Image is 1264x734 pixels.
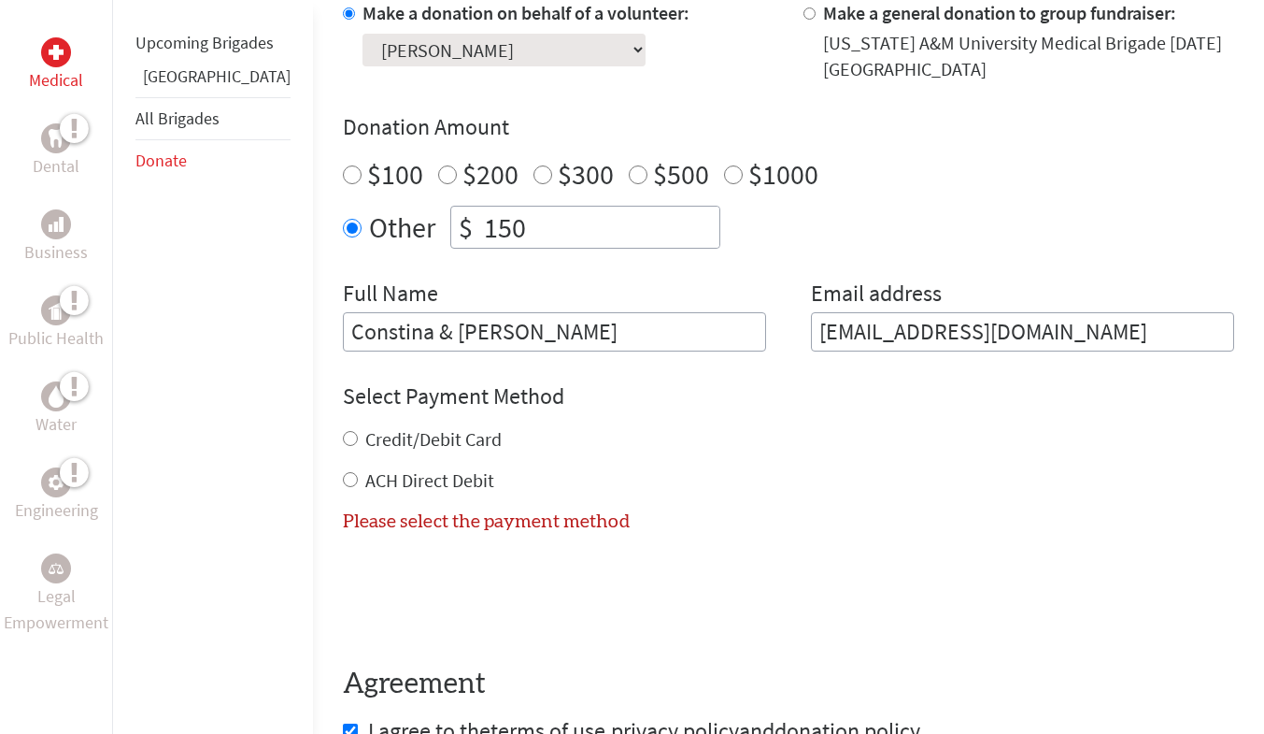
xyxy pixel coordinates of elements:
div: Engineering [41,468,71,497]
a: DentalDental [33,123,79,180]
p: Legal Empowerment [4,583,108,636]
div: [US_STATE] A&M University Medical Brigade [DATE] [GEOGRAPHIC_DATA] [823,30,1234,82]
p: Engineering [15,497,98,524]
div: Medical [41,37,71,67]
label: Full Name [343,279,438,312]
input: Enter Full Name [343,312,766,352]
img: Water [49,385,64,407]
label: Credit/Debit Card [365,427,502,451]
label: Please select the payment method [343,512,630,531]
img: Engineering [49,475,64,490]
iframe: reCAPTCHA [343,557,627,630]
label: ACH Direct Debit [365,468,494,492]
label: Make a donation on behalf of a volunteer: [362,1,689,24]
div: Public Health [41,295,71,325]
div: Business [41,209,71,239]
p: Public Health [8,325,104,352]
label: $500 [653,156,709,192]
h4: Select Payment Method [343,381,1234,411]
label: $100 [367,156,423,192]
p: Medical [29,67,83,94]
li: Upcoming Brigades [135,22,291,64]
div: $ [451,207,480,248]
label: $1000 [748,156,818,192]
img: Legal Empowerment [49,563,64,574]
input: Enter Amount [480,207,719,248]
label: Make a general donation to group fundraiser: [823,1,1176,24]
li: Donate [135,140,291,181]
a: [GEOGRAPHIC_DATA] [143,65,291,87]
a: Donate [135,150,187,171]
li: Greece [135,64,291,97]
div: Legal Empowerment [41,554,71,583]
p: Water [36,411,77,438]
img: Dental [49,129,64,147]
h4: Agreement [343,668,1234,701]
input: Your Email [811,312,1234,352]
a: WaterWater [36,381,77,438]
img: Public Health [49,301,64,320]
p: Business [24,239,88,266]
a: EngineeringEngineering [15,468,98,524]
a: Public HealthPublic Health [8,295,104,352]
div: Water [41,381,71,411]
img: Medical [49,45,64,60]
label: Other [369,206,435,249]
h4: Donation Amount [343,112,1234,142]
label: $300 [558,156,614,192]
a: Legal EmpowermentLegal Empowerment [4,554,108,636]
div: Dental [41,123,71,153]
label: $200 [462,156,518,192]
a: Upcoming Brigades [135,32,274,53]
img: Business [49,217,64,232]
a: All Brigades [135,108,220,129]
label: Email address [811,279,942,312]
p: Dental [33,153,79,180]
a: BusinessBusiness [24,209,88,266]
li: All Brigades [135,97,291,140]
a: MedicalMedical [29,37,83,94]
